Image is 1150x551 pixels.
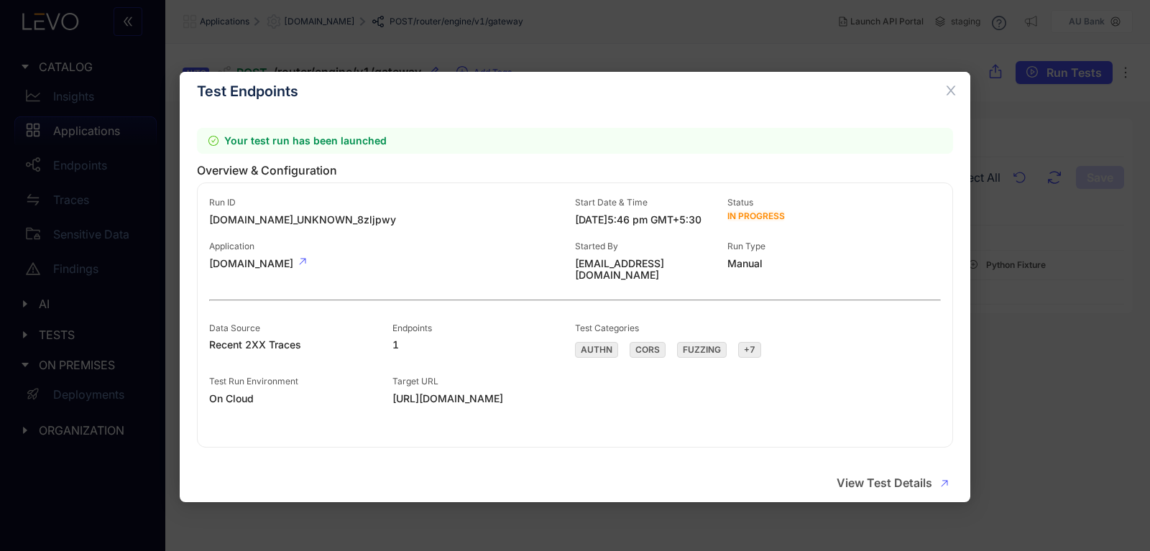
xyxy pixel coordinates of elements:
span: close [944,84,957,97]
span: Test Run Environment [209,376,298,386]
button: View Test Details [826,472,959,495]
span: Test Categories [575,323,639,333]
h3: Overview & Configuration [197,164,953,177]
span: In Progress [727,210,785,221]
span: [EMAIL_ADDRESS][DOMAIN_NAME] [575,258,727,281]
span: Target URL [392,376,438,386]
span: Application [209,241,254,251]
span: [DOMAIN_NAME] [209,258,575,269]
span: Run Type [727,241,765,251]
span: CORS [630,342,666,358]
span: [DATE] 5:46 pm GMT+5:30 [575,214,727,226]
span: Recent 2XX Traces [209,339,392,351]
span: On Cloud [209,393,392,404]
span: Endpoints [392,323,432,333]
span: [DOMAIN_NAME]_UNKNOWN_8zljpwy [209,214,575,226]
button: Close [931,72,970,111]
span: [URL][DOMAIN_NAME] [392,393,636,404]
span: + 7 [738,342,761,358]
div: Test Endpoints [197,83,953,99]
span: View Test Details [837,476,932,489]
span: Start Date & Time [575,197,648,208]
span: Data Source [209,323,260,333]
span: Status [727,197,753,208]
span: AUTHN [575,342,618,358]
span: FUZZING [677,342,727,358]
span: Run ID [209,197,236,208]
span: check-circle [208,136,218,146]
span: 1 [392,339,576,351]
span: Started By [575,241,618,251]
span: Manual [727,258,880,269]
p: Your test run has been launched [197,128,953,154]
